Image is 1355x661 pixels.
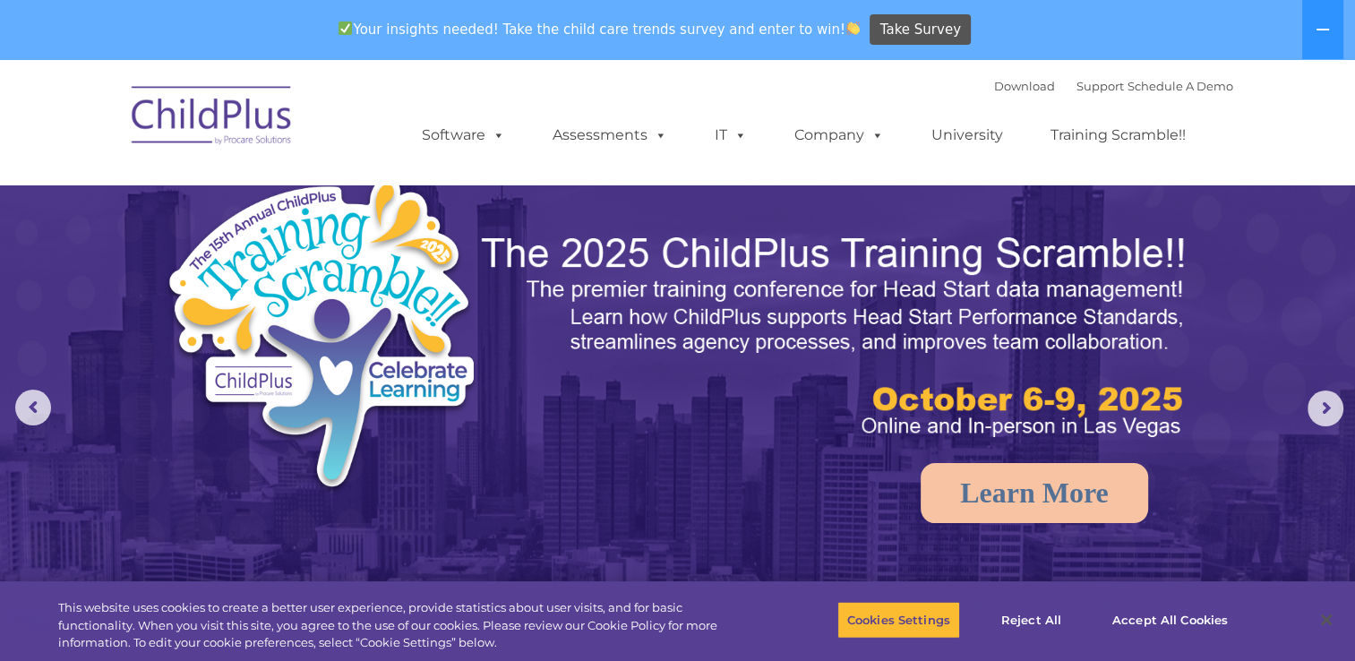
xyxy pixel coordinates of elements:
[58,599,745,652] div: This website uses cookies to create a better user experience, provide statistics about user visit...
[535,117,685,153] a: Assessments
[994,79,1055,93] a: Download
[880,14,961,46] span: Take Survey
[1307,600,1346,640] button: Close
[921,463,1148,523] a: Learn More
[331,12,868,47] span: Your insights needed! Take the child care trends survey and enter to win!
[870,14,971,46] a: Take Survey
[837,601,960,639] button: Cookies Settings
[1128,79,1233,93] a: Schedule A Demo
[404,117,523,153] a: Software
[697,117,765,153] a: IT
[249,118,304,132] span: Last name
[913,117,1021,153] a: University
[1033,117,1204,153] a: Training Scramble!!
[776,117,902,153] a: Company
[1102,601,1238,639] button: Accept All Cookies
[339,21,352,35] img: ✅
[123,73,302,163] img: ChildPlus by Procare Solutions
[975,601,1087,639] button: Reject All
[1076,79,1124,93] a: Support
[249,192,325,205] span: Phone number
[846,21,860,35] img: 👏
[994,79,1233,93] font: |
